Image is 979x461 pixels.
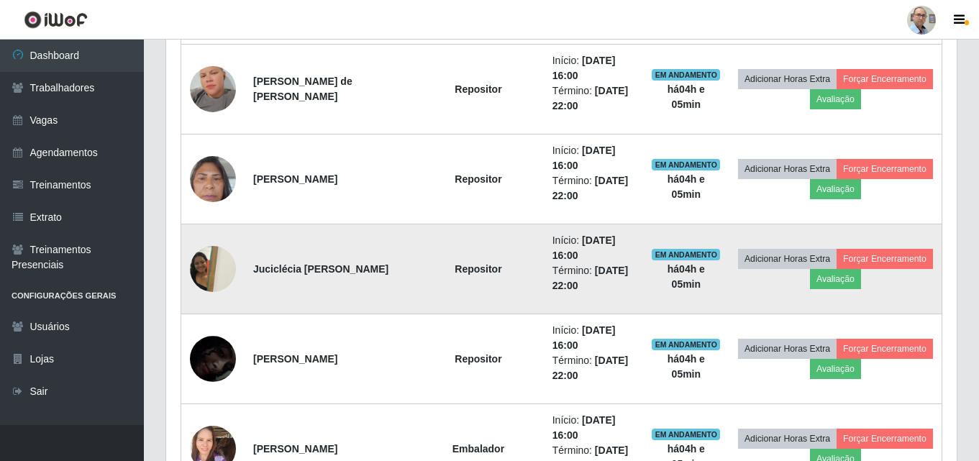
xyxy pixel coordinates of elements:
[253,263,388,275] strong: Juciclécia [PERSON_NAME]
[552,324,616,351] time: [DATE] 16:00
[552,143,634,173] li: Início:
[668,83,705,110] strong: há 04 h e 05 min
[552,263,634,293] li: Término:
[738,249,837,269] button: Adicionar Horas Extra
[452,443,504,455] strong: Embalador
[837,429,933,449] button: Forçar Encerramento
[668,353,705,380] strong: há 04 h e 05 min
[24,11,88,29] img: CoreUI Logo
[837,339,933,359] button: Forçar Encerramento
[552,414,616,441] time: [DATE] 16:00
[455,263,501,275] strong: Repositor
[738,159,837,179] button: Adicionar Horas Extra
[837,249,933,269] button: Forçar Encerramento
[253,76,352,102] strong: [PERSON_NAME] de [PERSON_NAME]
[837,159,933,179] button: Forçar Encerramento
[455,173,501,185] strong: Repositor
[810,179,861,199] button: Avaliação
[552,55,616,81] time: [DATE] 16:00
[738,339,837,359] button: Adicionar Horas Extra
[253,443,337,455] strong: [PERSON_NAME]
[552,173,634,204] li: Término:
[552,145,616,171] time: [DATE] 16:00
[190,48,236,130] img: 1700947243777.jpeg
[190,309,236,409] img: 1757457888035.jpeg
[253,353,337,365] strong: [PERSON_NAME]
[190,148,236,209] img: 1706817877089.jpeg
[552,323,634,353] li: Início:
[738,69,837,89] button: Adicionar Horas Extra
[837,69,933,89] button: Forçar Encerramento
[455,353,501,365] strong: Repositor
[552,353,634,383] li: Término:
[552,233,634,263] li: Início:
[668,173,705,200] strong: há 04 h e 05 min
[253,173,337,185] strong: [PERSON_NAME]
[552,234,616,261] time: [DATE] 16:00
[668,263,705,290] strong: há 04 h e 05 min
[190,238,236,299] img: 1750547007589.jpeg
[652,339,720,350] span: EM ANDAMENTO
[552,413,634,443] li: Início:
[455,83,501,95] strong: Repositor
[810,269,861,289] button: Avaliação
[652,249,720,260] span: EM ANDAMENTO
[652,429,720,440] span: EM ANDAMENTO
[810,359,861,379] button: Avaliação
[652,69,720,81] span: EM ANDAMENTO
[652,159,720,170] span: EM ANDAMENTO
[810,89,861,109] button: Avaliação
[552,53,634,83] li: Início:
[552,83,634,114] li: Término:
[738,429,837,449] button: Adicionar Horas Extra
